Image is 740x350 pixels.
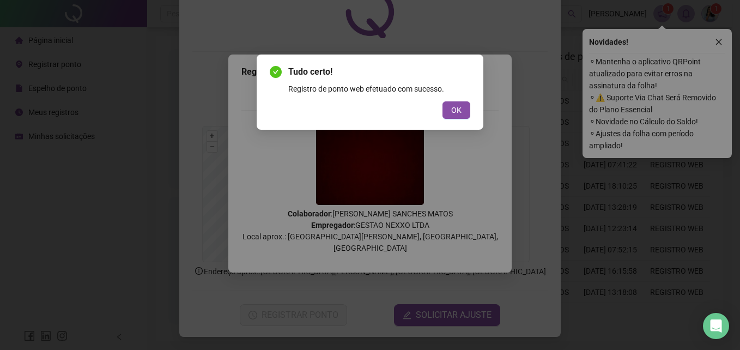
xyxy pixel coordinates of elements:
button: OK [442,101,470,119]
span: Tudo certo! [288,65,470,79]
span: check-circle [270,66,282,78]
div: Open Intercom Messenger [703,313,729,339]
div: Registro de ponto web efetuado com sucesso. [288,83,470,95]
span: OK [451,104,462,116]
